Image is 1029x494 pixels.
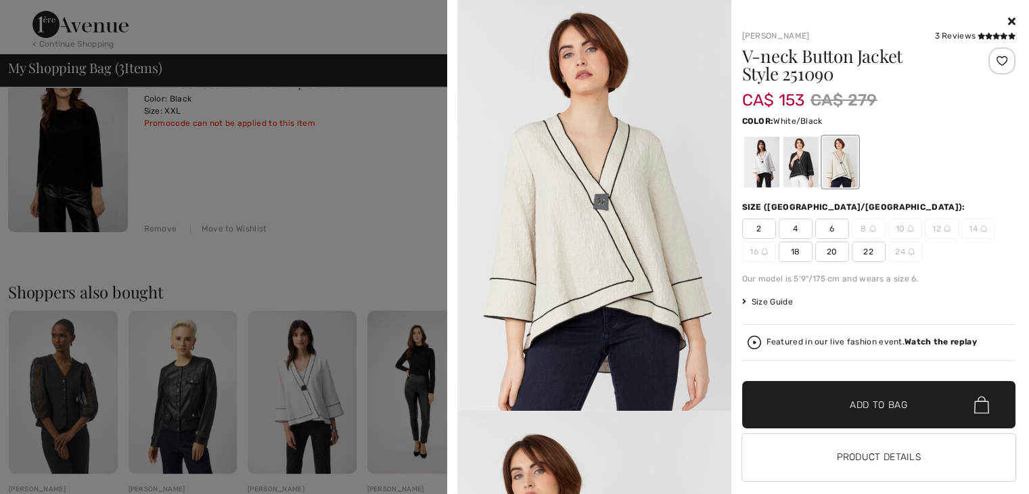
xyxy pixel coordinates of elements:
[761,248,768,255] img: ring-m.svg
[907,225,914,232] img: ring-m.svg
[742,242,776,262] span: 16
[934,30,1015,42] div: 3 Reviews
[974,396,989,413] img: Bag.svg
[742,116,774,126] span: Color:
[742,219,776,239] span: 2
[742,273,1016,285] div: Our model is 5'9"/175 cm and wears a size 6.
[869,225,876,232] img: ring-m.svg
[822,137,857,187] div: Moonstone/black
[815,219,849,239] span: 6
[852,242,886,262] span: 22
[742,381,1016,428] button: Add to Bag
[744,137,779,187] div: White/Black
[888,219,922,239] span: 10
[779,242,813,262] span: 18
[779,219,813,239] span: 4
[925,219,959,239] span: 12
[742,434,1016,481] button: Product Details
[852,219,886,239] span: 8
[905,337,977,346] strong: Watch the replay
[783,137,818,187] div: Black/White
[748,336,761,349] img: Watch the replay
[810,88,877,112] span: CA$ 279
[30,9,58,22] span: Help
[773,116,822,126] span: White/Black
[742,77,805,110] span: CA$ 153
[944,225,951,232] img: ring-m.svg
[742,47,970,83] h1: V-neck Button Jacket Style 251090
[888,242,922,262] span: 24
[742,296,793,308] span: Size Guide
[980,225,987,232] img: ring-m.svg
[850,398,908,412] span: Add to Bag
[767,338,977,346] div: Featured in our live fashion event.
[815,242,849,262] span: 20
[908,248,915,255] img: ring-m.svg
[742,31,810,41] a: [PERSON_NAME]
[961,219,995,239] span: 14
[742,201,968,213] div: Size ([GEOGRAPHIC_DATA]/[GEOGRAPHIC_DATA]):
